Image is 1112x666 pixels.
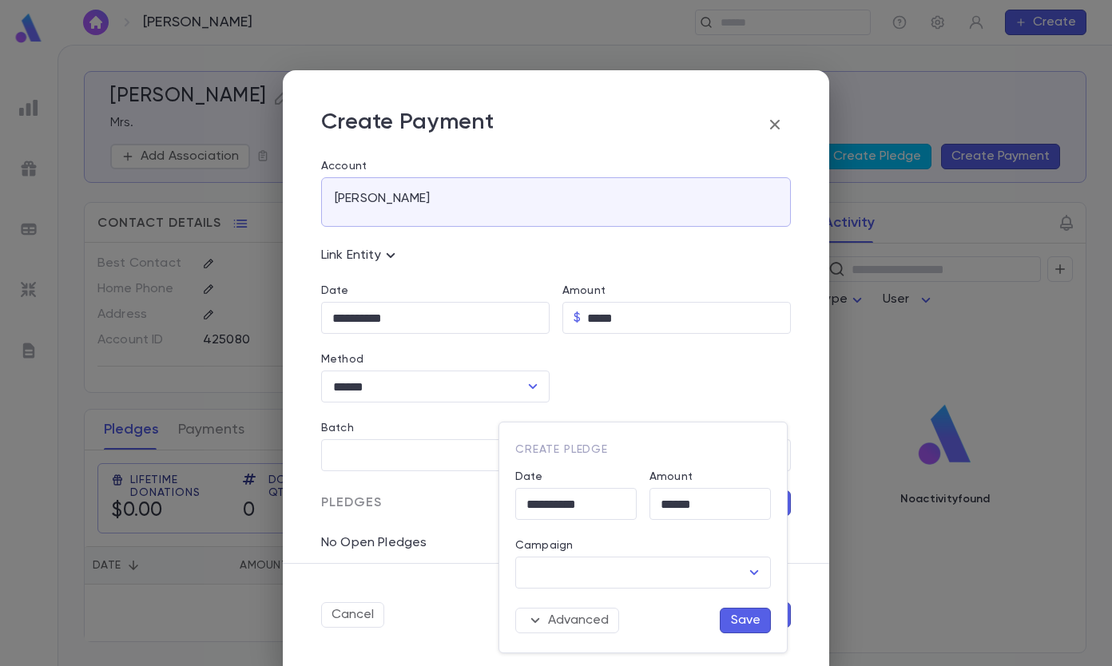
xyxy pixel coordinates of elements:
[720,608,771,633] button: Save
[649,470,693,483] label: Amount
[743,561,765,584] button: Open
[515,444,608,455] span: Create Pledge
[515,489,637,520] input: Choose date, selected date is Aug 14, 2025
[515,539,573,552] label: Campaign
[515,608,619,633] button: Advanced
[515,470,637,483] label: Date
